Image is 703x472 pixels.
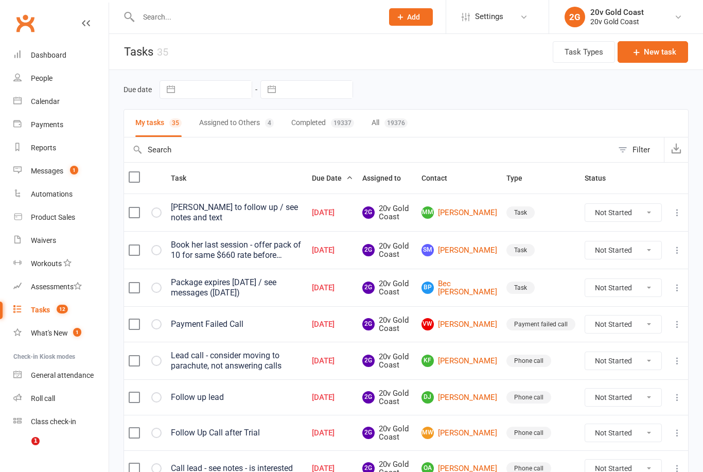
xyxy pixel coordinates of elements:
div: What's New [31,329,68,337]
button: Add [389,8,433,26]
div: [DATE] [312,357,353,365]
div: Task [506,244,535,256]
div: Payment failed call [506,318,575,330]
a: MM[PERSON_NAME] [421,206,497,219]
span: 20v Gold Coast [362,316,412,333]
span: MW [421,427,434,439]
a: Product Sales [13,206,109,229]
input: Search... [135,10,376,24]
a: BPBec [PERSON_NAME] [421,279,497,296]
button: Assigned to Others4 [199,110,274,137]
a: Reports [13,136,109,160]
a: Waivers [13,229,109,252]
span: 1 [31,437,40,445]
div: Calendar [31,97,60,106]
span: SM [421,244,434,256]
div: 35 [157,46,168,58]
span: DJ [421,391,434,404]
a: Clubworx [12,10,38,36]
div: Package expires [DATE] / see messages ([DATE]) [171,277,303,298]
div: Workouts [31,259,62,268]
div: [PERSON_NAME] to follow up / see notes and text [171,202,303,223]
a: Tasks 12 [13,299,109,322]
div: Task [506,282,535,294]
div: General attendance [31,371,94,379]
a: SM[PERSON_NAME] [421,244,497,256]
span: Contact [421,174,459,182]
div: Automations [31,190,73,198]
a: General attendance kiosk mode [13,364,109,387]
input: Search [124,137,613,162]
span: 2G [362,282,375,294]
span: 2G [362,355,375,367]
div: Follow Up Call after Trial [171,428,303,438]
div: Phone call [506,427,551,439]
div: Lead call - consider moving to parachute, not answering calls [171,351,303,371]
div: 19376 [384,118,408,128]
a: Kf[PERSON_NAME] [421,355,497,367]
div: Messages [31,167,63,175]
div: [DATE] [312,320,353,329]
button: My tasks35 [135,110,182,137]
span: 2G [362,391,375,404]
h1: Tasks [109,34,168,69]
div: [DATE] [312,429,353,438]
div: Phone call [506,391,551,404]
button: Assigned to [362,172,412,184]
div: Follow up lead [171,392,303,403]
span: 20v Gold Coast [362,389,412,406]
a: Automations [13,183,109,206]
span: 20v Gold Coast [362,279,412,296]
button: Task [171,172,198,184]
div: Task [506,206,535,219]
div: Product Sales [31,213,75,221]
div: 20v Gold Coast [590,17,644,26]
span: MM [421,206,434,219]
div: 19337 [331,118,354,128]
span: Due Date [312,174,353,182]
a: What's New1 [13,322,109,345]
button: Filter [613,137,664,162]
span: 20v Gold Coast [362,353,412,370]
span: Assigned to [362,174,412,182]
div: Dashboard [31,51,66,59]
a: Messages 1 [13,160,109,183]
a: VW[PERSON_NAME] [421,318,497,330]
div: Waivers [31,236,56,244]
a: People [13,67,109,90]
button: Task Types [553,41,615,63]
a: Roll call [13,387,109,410]
div: [DATE] [312,393,353,402]
a: Dashboard [13,44,109,67]
span: Settings [475,5,503,28]
button: All19376 [372,110,408,137]
button: New task [618,41,688,63]
div: Roll call [31,394,55,403]
span: 20v Gold Coast [362,242,412,259]
span: 2G [362,244,375,256]
iframe: Intercom live chat [10,437,35,462]
div: People [31,74,52,82]
div: [DATE] [312,284,353,292]
div: Phone call [506,355,551,367]
label: Due date [124,85,152,94]
div: Assessments [31,283,82,291]
span: Status [585,174,617,182]
span: 1 [70,166,78,174]
a: Workouts [13,252,109,275]
div: 20v Gold Coast [590,8,644,17]
a: MW[PERSON_NAME] [421,427,497,439]
a: Payments [13,113,109,136]
div: [DATE] [312,246,353,255]
span: 1 [73,328,81,337]
div: 35 [169,118,182,128]
button: Status [585,172,617,184]
a: DJ[PERSON_NAME] [421,391,497,404]
div: Filter [632,144,650,156]
span: Kf [421,355,434,367]
div: Payment Failed Call [171,319,303,329]
div: Payments [31,120,63,129]
div: Class check-in [31,417,76,426]
a: Class kiosk mode [13,410,109,433]
span: 2G [362,318,375,330]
